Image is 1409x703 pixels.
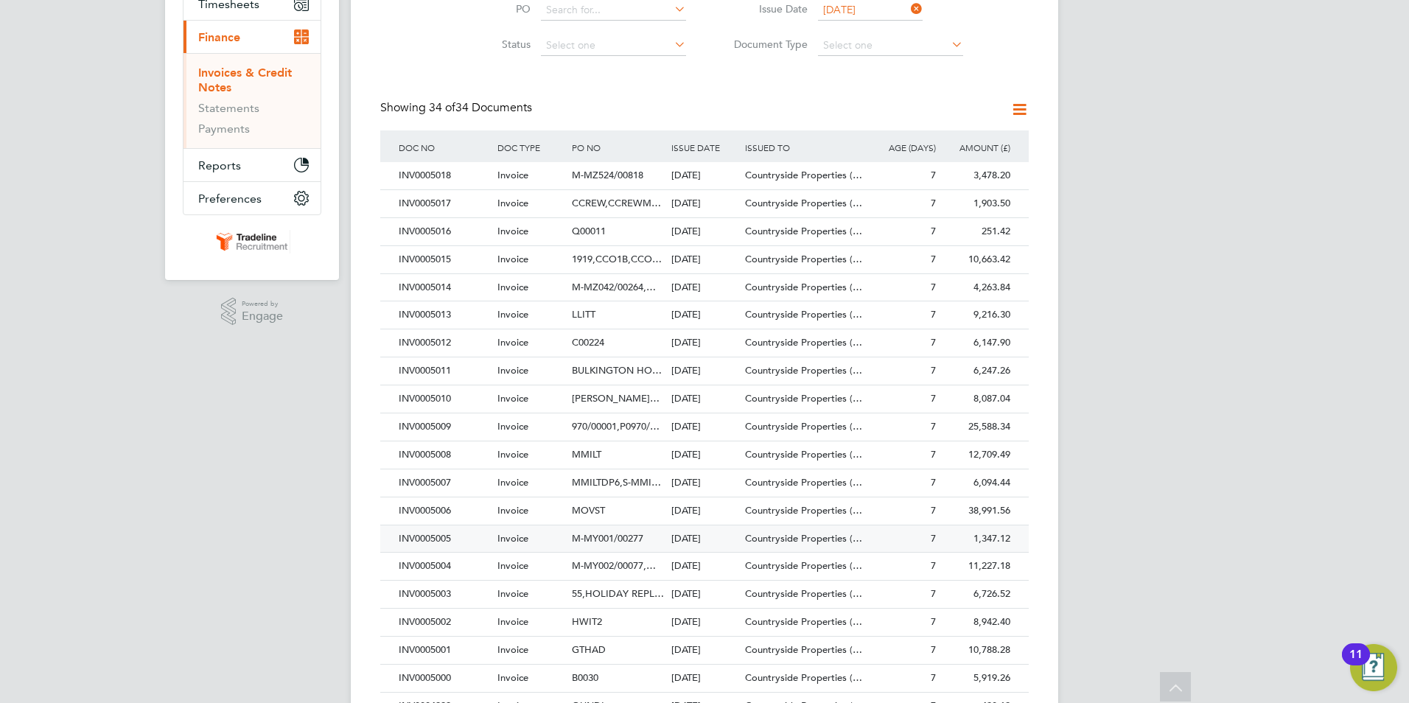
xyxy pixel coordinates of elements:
a: Powered byEngage [221,298,284,326]
div: 12,709.49 [940,441,1014,469]
span: Invoice [497,504,528,517]
span: 7 [931,643,936,656]
label: PO [446,2,531,15]
span: 34 of [429,100,455,115]
a: Go to home page [183,230,321,253]
div: 8,942.40 [940,609,1014,636]
span: Countryside Properties (… [745,253,862,265]
span: 7 [931,559,936,572]
span: Invoice [497,336,528,349]
span: Countryside Properties (… [745,671,862,684]
span: Countryside Properties (… [745,308,862,321]
span: M-MZ042/00264,… [572,281,656,293]
span: 7 [931,615,936,628]
div: Finance [183,53,321,148]
div: 1,347.12 [940,525,1014,553]
label: Status [446,38,531,51]
div: 8,087.04 [940,385,1014,413]
div: INV0005010 [395,385,494,413]
button: Finance [183,21,321,53]
span: Invoice [497,225,528,237]
div: [DATE] [668,469,742,497]
div: [DATE] [668,441,742,469]
div: INV0005018 [395,162,494,189]
span: Countryside Properties (… [745,587,862,600]
div: 38,991.56 [940,497,1014,525]
span: Preferences [198,192,262,206]
span: 7 [931,336,936,349]
div: INV0005004 [395,553,494,580]
div: [DATE] [668,190,742,217]
label: Document Type [723,38,808,51]
div: AMOUNT (£) [940,130,1014,164]
div: 6,147.90 [940,329,1014,357]
span: Countryside Properties (… [745,615,862,628]
span: Invoice [497,364,528,377]
span: LLITT [572,308,595,321]
span: [PERSON_NAME]… [572,392,660,405]
span: Countryside Properties (… [745,281,862,293]
div: DOC NO [395,130,494,164]
div: [DATE] [668,301,742,329]
div: 3,478.20 [940,162,1014,189]
span: M-MZ524/00818 [572,169,643,181]
div: INV0005015 [395,246,494,273]
div: INV0005017 [395,190,494,217]
div: 11,227.18 [940,553,1014,580]
span: Countryside Properties (… [745,643,862,656]
div: 251.42 [940,218,1014,245]
div: ISSUE DATE [668,130,742,164]
div: 4,263.84 [940,274,1014,301]
div: [DATE] [668,385,742,413]
span: Invoice [497,532,528,545]
span: M-MY001/00277 [572,532,643,545]
span: Invoice [497,253,528,265]
span: 7 [931,420,936,433]
button: Preferences [183,182,321,214]
div: [DATE] [668,413,742,441]
span: Invoice [497,169,528,181]
div: [DATE] [668,581,742,608]
span: Countryside Properties (… [745,169,862,181]
div: 11 [1349,654,1363,674]
div: [DATE] [668,162,742,189]
div: 9,216.30 [940,301,1014,329]
span: 55,HOLIDAY REPL… [572,587,664,600]
label: Issue Date [723,2,808,15]
span: 7 [931,169,936,181]
span: Invoice [497,643,528,656]
span: Invoice [497,448,528,461]
div: [DATE] [668,246,742,273]
div: 10,663.42 [940,246,1014,273]
span: 7 [931,392,936,405]
div: 6,247.26 [940,357,1014,385]
div: 5,919.26 [940,665,1014,692]
span: Powered by [242,298,283,310]
span: Invoice [497,476,528,489]
div: [DATE] [668,218,742,245]
span: 7 [931,448,936,461]
span: 7 [931,281,936,293]
div: 25,588.34 [940,413,1014,441]
div: INV0005007 [395,469,494,497]
a: Invoices & Credit Notes [198,66,292,94]
span: 7 [931,197,936,209]
span: 7 [931,532,936,545]
span: Countryside Properties (… [745,559,862,572]
div: PO NO [568,130,667,164]
span: Invoice [497,420,528,433]
span: 7 [931,476,936,489]
span: HWIT2 [572,615,602,628]
div: 10,788.28 [940,637,1014,664]
span: Invoice [497,615,528,628]
div: 6,094.44 [940,469,1014,497]
div: 6,726.52 [940,581,1014,608]
span: BULKINGTON HO… [572,364,662,377]
span: 7 [931,587,936,600]
a: Payments [198,122,250,136]
span: 7 [931,671,936,684]
span: 1919,CCO1B,CCO… [572,253,662,265]
div: [DATE] [668,357,742,385]
div: 1,903.50 [940,190,1014,217]
span: Countryside Properties (… [745,532,862,545]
